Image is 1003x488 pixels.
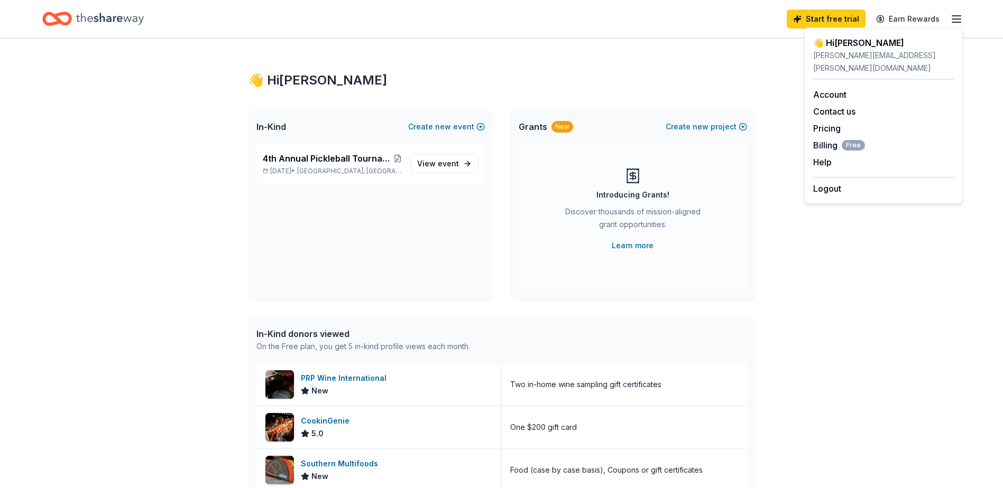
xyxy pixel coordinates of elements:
[311,427,324,440] span: 5.0
[417,157,459,170] span: View
[693,120,708,133] span: new
[813,139,865,152] button: BillingFree
[311,470,328,483] span: New
[256,340,470,353] div: On the Free plan, you get 5 in-kind profile views each month.
[842,140,865,151] span: Free
[256,327,470,340] div: In-Kind donors viewed
[813,105,855,118] button: Contact us
[42,6,144,31] a: Home
[813,139,865,152] span: Billing
[408,120,485,133] button: Createnewevent
[438,159,459,168] span: event
[870,10,946,29] a: Earn Rewards
[813,182,841,195] button: Logout
[551,121,573,133] div: New
[787,10,866,29] a: Start free trial
[519,120,547,133] span: Grants
[265,370,294,399] img: Image for PRP Wine International
[813,123,841,134] a: Pricing
[248,72,756,89] div: 👋 Hi [PERSON_NAME]
[256,120,286,133] span: In-Kind
[596,189,669,201] div: Introducing Grants!
[265,413,294,442] img: Image for CookinGenie
[435,120,451,133] span: new
[297,167,401,175] span: [GEOGRAPHIC_DATA], [GEOGRAPHIC_DATA]
[301,372,391,384] div: PRP Wine International
[311,384,328,397] span: New
[510,378,661,391] div: Two in-home wine sampling gift certificates
[813,49,954,74] div: [PERSON_NAME][EMAIL_ADDRESS][PERSON_NAME][DOMAIN_NAME]
[265,456,294,484] img: Image for Southern Multifoods
[263,152,393,165] span: 4th Annual Pickleball Tournament, Online Auction & Raffle with all proceeds to Orlando Health CMN
[510,464,703,476] div: Food (case by case basis), Coupons or gift certificates
[813,89,846,100] a: Account
[410,154,479,173] a: View event
[813,156,832,168] button: Help
[263,167,402,175] p: [DATE] •
[510,421,577,434] div: One $200 gift card
[813,36,954,49] div: 👋 Hi [PERSON_NAME]
[666,120,747,133] button: Createnewproject
[612,239,654,252] a: Learn more
[561,205,705,235] div: Discover thousands of mission-aligned grant opportunities.
[301,415,354,427] div: CookinGenie
[301,457,382,470] div: Southern Multifoods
